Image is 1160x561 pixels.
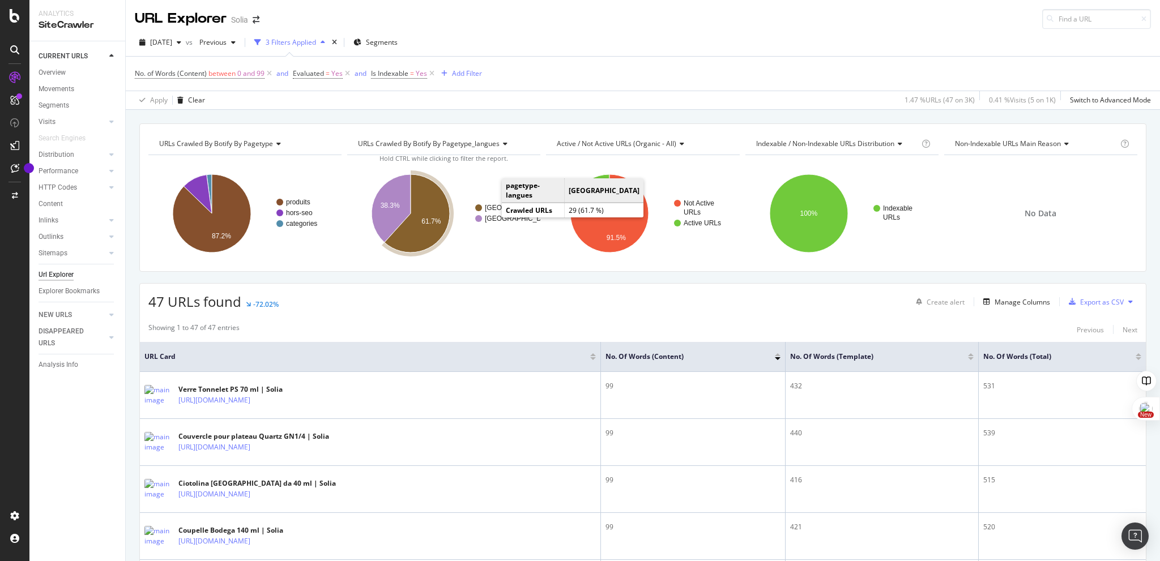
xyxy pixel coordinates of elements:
[39,50,88,62] div: CURRENT URLS
[208,68,236,78] span: between
[502,178,565,203] td: pagetype-langues
[883,204,912,212] text: Indexable
[1123,323,1137,336] button: Next
[416,66,427,82] span: Yes
[39,132,97,144] a: Search Engines
[437,67,482,80] button: Add Filter
[188,95,205,105] div: Clear
[955,139,1061,148] span: Non-Indexable URLs Main Reason
[39,215,106,226] a: Inlinks
[756,139,894,148] span: Indexable / Non-Indexable URLs distribution
[159,139,273,148] span: URLs Crawled By Botify By pagetype
[276,68,288,79] button: and
[39,149,74,161] div: Distribution
[684,219,721,227] text: Active URLs
[253,16,259,24] div: arrow-right-arrow-left
[605,475,781,485] div: 99
[39,165,78,177] div: Performance
[39,269,74,281] div: Url Explorer
[502,203,565,218] td: Crawled URLs
[130,66,139,75] img: tab_keywords_by_traffic_grey.svg
[953,135,1118,153] h4: Non-Indexable URLs Main Reason
[39,359,78,371] div: Analysis Info
[790,428,974,438] div: 440
[286,220,317,228] text: categories
[178,431,329,442] div: Couvercle pour plateau Quartz GN1/4 | Solia
[39,83,74,95] div: Movements
[148,164,342,263] div: A chart.
[266,37,316,47] div: 3 Filters Applied
[39,50,106,62] a: CURRENT URLS
[144,479,173,499] img: main image
[39,67,117,79] a: Overview
[605,381,781,391] div: 99
[1025,208,1056,219] span: No Data
[452,68,482,78] div: Add Filter
[178,478,336,489] div: Ciotolina [GEOGRAPHIC_DATA] da 40 ml | Solia
[347,164,540,263] svg: A chart.
[684,199,714,207] text: Not Active
[39,269,117,281] a: Url Explorer
[32,18,56,27] div: v 4.0.25
[39,285,100,297] div: Explorer Bookmarks
[605,522,781,532] div: 99
[745,164,939,263] svg: A chart.
[39,309,106,321] a: NEW URLS
[422,217,441,225] text: 61.7%
[754,135,919,153] h4: Indexable / Non-Indexable URLs Distribution
[250,33,330,52] button: 3 Filters Applied
[39,247,106,259] a: Sitemaps
[286,209,313,217] text: hors-seo
[983,381,1141,391] div: 531
[983,428,1141,438] div: 539
[790,381,974,391] div: 432
[989,95,1056,105] div: 0.41 % Visits ( 5 on 1K )
[293,68,324,78] span: Evaluated
[1077,325,1104,335] div: Previous
[1070,95,1151,105] div: Switch to Advanced Mode
[330,37,339,48] div: times
[555,135,729,153] h4: Active / Not Active URLs
[39,149,106,161] a: Distribution
[1121,523,1149,550] div: Open Intercom Messenger
[18,18,27,27] img: logo_orange.svg
[39,285,117,297] a: Explorer Bookmarks
[546,164,739,263] svg: A chart.
[178,395,250,406] a: [URL][DOMAIN_NAME]
[485,215,556,222] text: [GEOGRAPHIC_DATA]
[983,352,1119,362] span: No. of Words (Total)
[178,525,287,536] div: Coupelle Bodega 140 ml | Solia
[39,100,69,112] div: Segments
[148,323,240,336] div: Showing 1 to 47 of 47 entries
[1064,293,1124,311] button: Export as CSV
[349,33,402,52] button: Segments
[39,100,117,112] a: Segments
[39,165,106,177] a: Performance
[39,326,106,349] a: DISAPPEARED URLS
[366,37,398,47] span: Segments
[410,68,414,78] span: =
[684,208,701,216] text: URLs
[178,536,250,547] a: [URL][DOMAIN_NAME]
[157,135,331,153] h4: URLs Crawled By Botify By pagetype
[39,83,117,95] a: Movements
[790,352,951,362] span: No. of Words (Template)
[47,66,56,75] img: tab_domain_overview_orange.svg
[485,204,556,212] text: [GEOGRAPHIC_DATA]
[39,19,116,32] div: SiteCrawler
[326,68,330,78] span: =
[144,385,173,405] img: main image
[883,213,900,221] text: URLs
[371,68,408,78] span: Is Indexable
[39,182,77,194] div: HTTP Codes
[800,209,817,217] text: 100%
[195,33,240,52] button: Previous
[29,29,128,38] div: Domaine: [DOMAIN_NAME]
[276,68,288,78] div: and
[144,526,173,546] img: main image
[178,442,250,453] a: [URL][DOMAIN_NAME]
[1042,9,1151,29] input: Find a URL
